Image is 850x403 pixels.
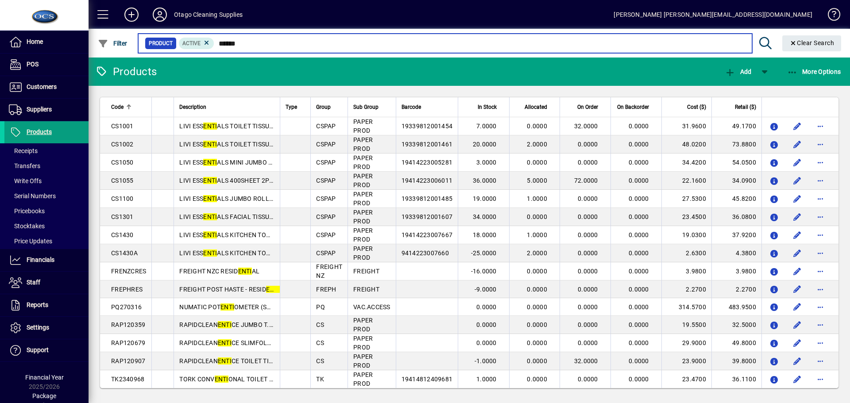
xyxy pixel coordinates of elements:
span: 0.0000 [527,213,547,220]
span: CSPAP [316,177,336,184]
em: ENTI [215,376,228,383]
span: In Stock [478,102,497,112]
span: CS1100 [111,195,134,202]
td: 34.4200 [661,154,711,172]
a: POS [4,54,89,76]
td: 39.8000 [711,352,761,370]
td: 314.5700 [661,298,711,316]
span: FREIGHT NZ [316,263,342,279]
span: CS1002 [111,141,134,148]
td: 37.9200 [711,226,761,244]
td: 48.0200 [661,135,711,154]
span: Serial Numbers [9,192,56,200]
span: 5.0000 [527,177,547,184]
span: Staff [27,279,40,286]
em: ENTI [218,339,232,346]
span: Sub Group [353,102,379,112]
a: Price Updates [4,234,89,249]
a: Staff [4,272,89,294]
span: 0.0000 [629,249,649,257]
button: More Options [785,64,843,80]
button: Edit [790,228,804,242]
button: More options [813,192,827,206]
span: RAP120907 [111,357,145,365]
td: 23.4500 [661,208,711,226]
button: More options [813,336,827,350]
button: Edit [790,173,804,188]
button: Add [722,64,753,80]
span: 0.0000 [527,339,547,346]
span: More Options [787,68,841,75]
span: 0.0000 [629,231,649,238]
span: Financial Year [25,374,64,381]
span: 0.0000 [629,321,649,328]
span: 32.0000 [574,123,598,130]
span: 0.0000 [527,303,547,311]
em: ENTI [203,231,217,238]
span: 0.0000 [578,286,598,293]
span: Transfers [9,162,40,169]
td: 49.1700 [711,117,761,135]
span: Retail ($) [735,102,756,112]
span: PAPER PROD [353,173,373,188]
span: 7.0000 [476,123,497,130]
em: ENTI [218,321,232,328]
span: -9.0000 [475,286,497,293]
a: Support [4,339,89,361]
span: CS1055 [111,177,134,184]
em: ENTI [203,159,217,166]
span: CS [316,321,324,328]
td: 3.9800 [661,262,711,280]
span: 0.0000 [629,123,649,130]
td: 49.8000 [711,334,761,352]
span: 0.0000 [527,376,547,383]
span: POS [27,61,39,68]
em: ENTI [203,213,217,220]
a: Write Offs [4,173,89,188]
span: Description [179,102,206,112]
a: Pricebooks [4,203,89,219]
a: Reports [4,294,89,316]
span: PAPER PROD [353,191,373,207]
span: CS1001 [111,123,134,130]
td: 32.5000 [711,316,761,334]
span: CSPAP [316,249,336,257]
span: Code [111,102,124,112]
span: 0.0000 [629,141,649,148]
span: 19414223006011 [402,177,453,184]
td: 4.3800 [711,244,761,262]
td: 2.6300 [661,244,711,262]
span: 18.0000 [473,231,497,238]
span: FREPHRES [111,286,143,293]
a: Home [4,31,89,53]
span: PQ [316,303,325,311]
span: FREPH [316,286,336,293]
span: 19339812001454 [402,123,453,130]
div: Code [111,102,146,112]
span: PAPER PROD [353,353,373,369]
span: 0.0000 [578,249,598,257]
button: Clear [782,35,842,51]
span: CS1430 [111,231,134,238]
span: Pricebooks [9,207,45,215]
span: Package [32,392,56,399]
span: TK2340968 [111,376,144,383]
span: FREIGHT POST HASTE - RESID AL [179,286,287,293]
a: Serial Numbers [4,188,89,203]
span: Type [286,102,297,112]
div: Sub Group [353,102,390,112]
span: CS [316,339,324,346]
span: Filter [98,40,127,47]
div: Description [179,102,274,112]
span: 0.0000 [578,231,598,238]
span: PQ270316 [111,303,142,311]
span: 0.0000 [578,339,598,346]
em: ENTI [203,177,217,184]
span: FREIGHT NZC RESID AL [179,268,259,275]
td: 19.5500 [661,316,711,334]
span: 3.0000 [476,159,497,166]
button: More options [813,173,827,188]
td: 3.9800 [711,262,761,280]
span: VAC.ACCESS [353,303,390,311]
span: LIVI ESS ALS KITCHEN TOWELS 2PLY [179,231,298,238]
